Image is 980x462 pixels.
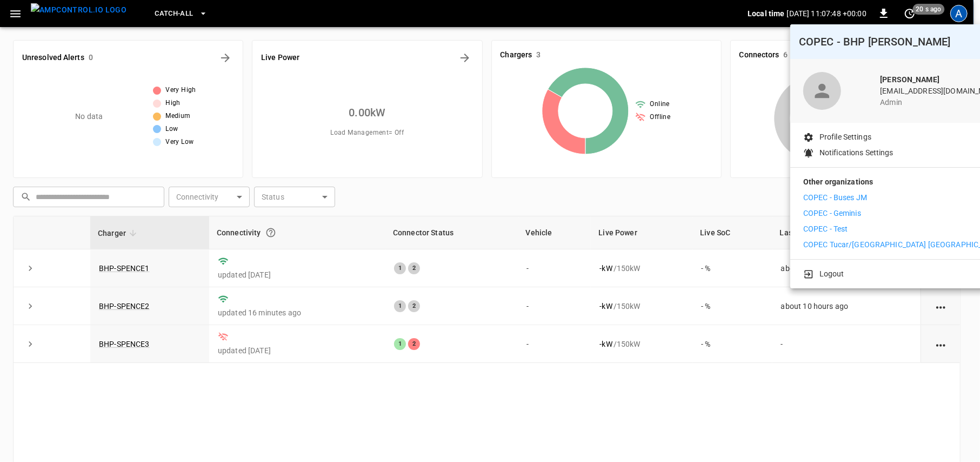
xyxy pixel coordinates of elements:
[819,268,844,280] p: Logout
[803,223,848,235] p: COPEC - Test
[819,147,894,159] p: Notifications Settings
[819,131,871,143] p: Profile Settings
[803,192,867,203] p: COPEC - Buses JM
[803,72,841,110] div: profile-icon
[881,75,940,84] b: [PERSON_NAME]
[803,208,861,219] p: COPEC - Geminis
